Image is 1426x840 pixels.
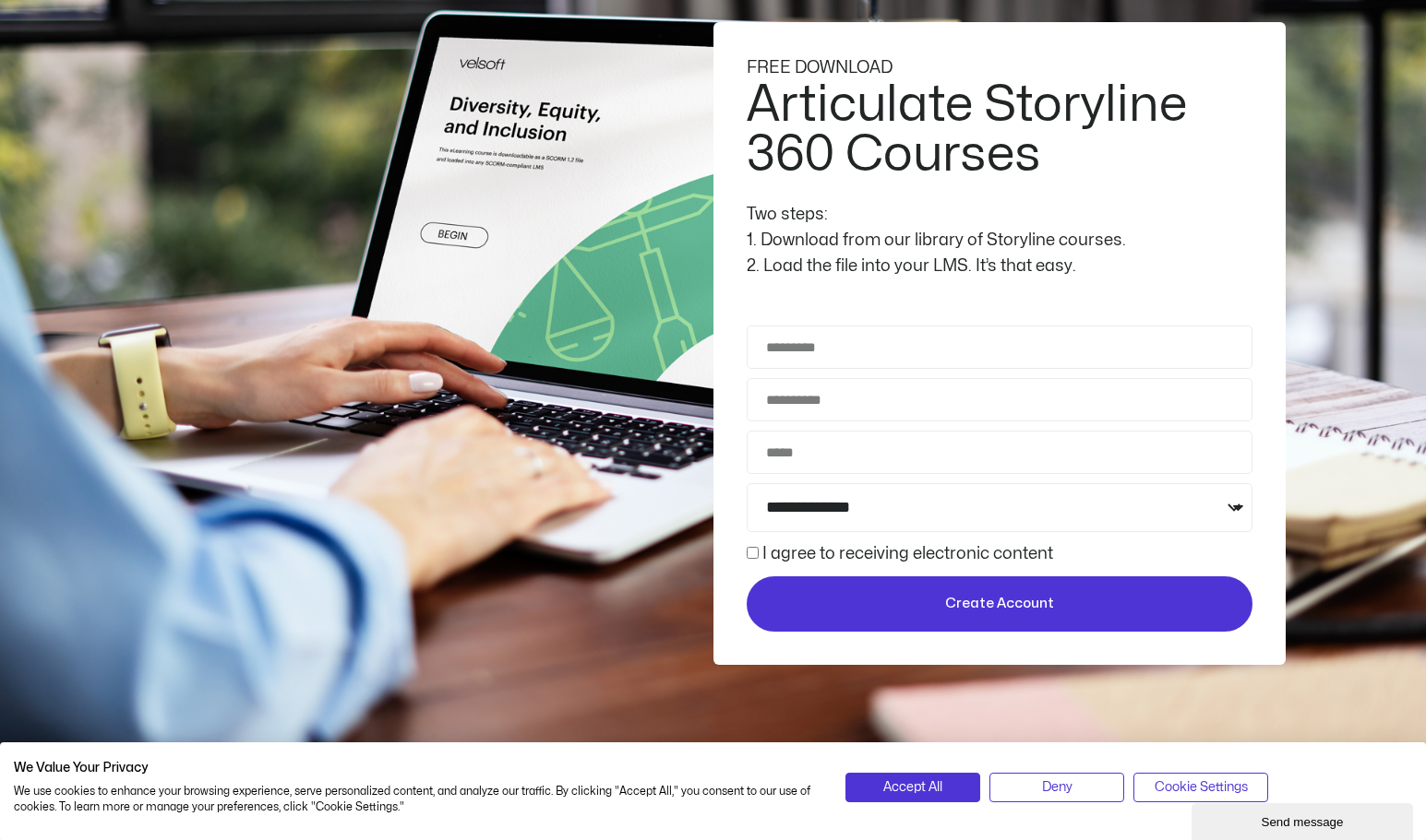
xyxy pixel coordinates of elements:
[747,228,1252,254] div: 1. Download from our library of Storyline courses.
[945,593,1054,615] span: Create Account
[747,202,1252,228] div: Two steps:
[14,784,818,815] p: We use cookies to enhance your browsing experience, serve personalized content, and analyze our t...
[845,773,980,802] button: Accept all cookies
[747,576,1252,632] button: Create Account
[1042,777,1072,798] span: Deny
[1133,773,1268,802] button: Adjust cookie preferences
[1192,799,1417,840] iframe: chat widget
[883,777,942,798] span: Accept All
[747,80,1248,180] h2: Articulate Storyline 360 Courses
[14,760,818,776] h2: We Value Your Privacy
[747,55,1252,81] div: FREE DOWNLOAD
[762,546,1053,562] label: I agree to receiving electronic content
[1155,777,1248,798] span: Cookie Settings
[989,773,1124,802] button: Deny all cookies
[747,254,1252,279] div: 2. Load the file into your LMS. It’s that easy.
